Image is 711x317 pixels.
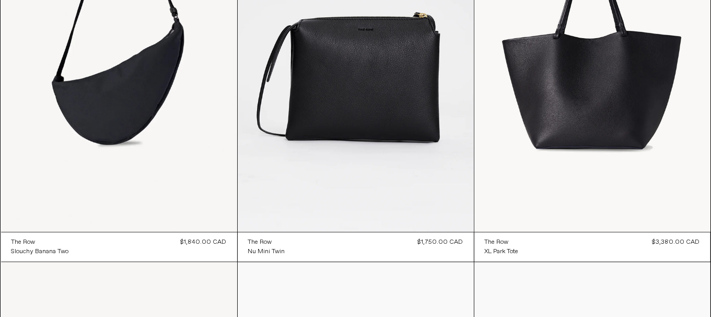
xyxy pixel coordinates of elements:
a: The Row [248,237,285,247]
a: Nu Mini Twin [248,247,285,256]
a: The Row [11,237,69,247]
div: The Row [248,238,272,247]
a: XL Park Tote [485,247,519,256]
div: $3,380.00 CAD [652,237,700,247]
div: $1,750.00 CAD [418,237,463,247]
div: The Row [11,238,36,247]
div: $1,840.00 CAD [181,237,227,247]
div: The Row [485,238,509,247]
a: The Row [485,237,519,247]
a: Slouchy Banana Two [11,247,69,256]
